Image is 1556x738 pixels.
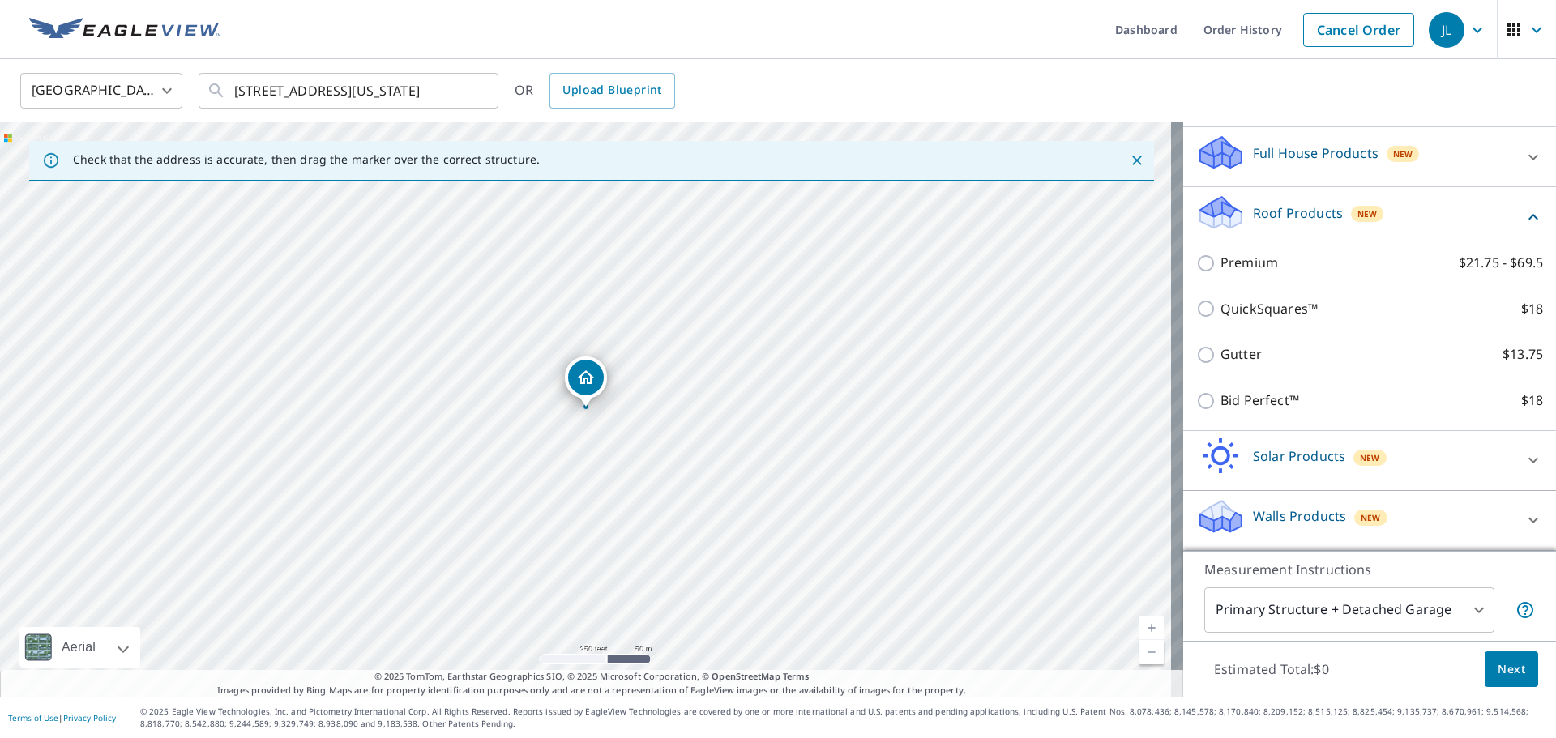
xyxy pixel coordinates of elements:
[1393,147,1413,160] span: New
[1204,587,1494,633] div: Primary Structure + Detached Garage
[1521,390,1543,411] p: $18
[1196,437,1543,484] div: Solar ProductsNew
[1196,194,1543,240] div: Roof ProductsNew
[63,712,116,723] a: Privacy Policy
[1220,344,1262,365] p: Gutter
[1360,451,1380,464] span: New
[73,152,540,167] p: Check that the address is accurate, then drag the marker over the correct structure.
[1253,203,1343,223] p: Roof Products
[1498,659,1525,680] span: Next
[1253,143,1379,163] p: Full House Products
[1521,299,1543,319] p: $18
[1196,497,1543,544] div: Walls ProductsNew
[1201,651,1342,687] p: Estimated Total: $0
[1459,253,1543,273] p: $21.75 - $69.5
[374,670,810,684] span: © 2025 TomTom, Earthstar Geographics SIO, © 2025 Microsoft Corporation, ©
[1361,511,1381,524] span: New
[1503,344,1543,365] p: $13.75
[783,670,810,682] a: Terms
[29,18,220,42] img: EV Logo
[1357,207,1378,220] span: New
[562,80,661,100] span: Upload Blueprint
[1139,640,1164,664] a: Current Level 17, Zoom Out
[234,68,465,113] input: Search by address or latitude-longitude
[1220,390,1299,411] p: Bid Perfect™
[1139,616,1164,640] a: Current Level 17, Zoom In
[1253,446,1345,466] p: Solar Products
[1196,134,1543,180] div: Full House ProductsNew
[1485,651,1538,688] button: Next
[1429,12,1464,48] div: JL
[19,627,140,668] div: Aerial
[140,706,1548,730] p: © 2025 Eagle View Technologies, Inc. and Pictometry International Corp. All Rights Reserved. Repo...
[8,712,58,723] a: Terms of Use
[1253,506,1346,526] p: Walls Products
[565,356,607,407] div: Dropped pin, building 1, Residential property, 19 Glenmark Ct Maryland Heights, MO 63043
[1515,600,1535,620] span: Your report will include the primary structure and a detached garage if one exists.
[712,670,780,682] a: OpenStreetMap
[1303,13,1414,47] a: Cancel Order
[57,627,100,668] div: Aerial
[1220,253,1278,273] p: Premium
[515,73,675,109] div: OR
[8,713,116,723] p: |
[549,73,674,109] a: Upload Blueprint
[1220,299,1318,319] p: QuickSquares™
[1126,150,1148,171] button: Close
[1204,560,1535,579] p: Measurement Instructions
[20,68,182,113] div: [GEOGRAPHIC_DATA]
